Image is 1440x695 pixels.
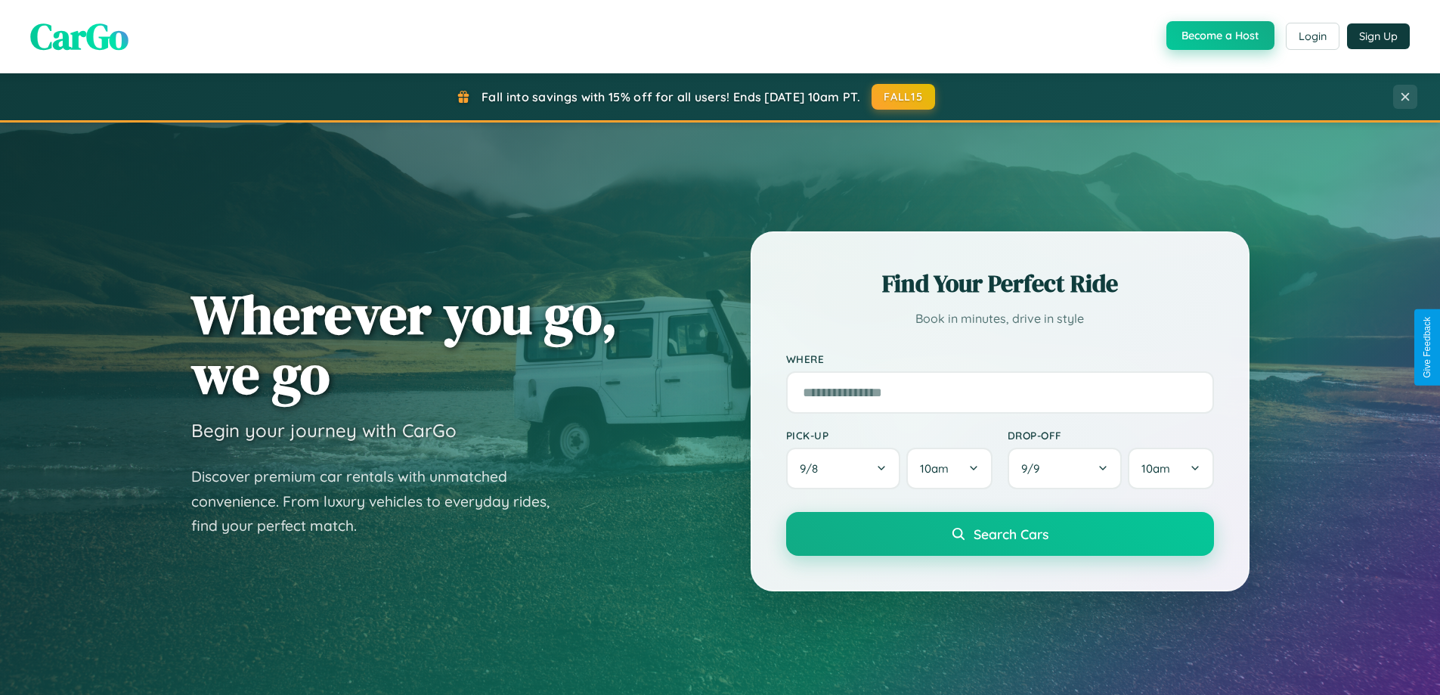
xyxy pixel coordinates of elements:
[1008,429,1214,442] label: Drop-off
[786,429,993,442] label: Pick-up
[786,352,1214,365] label: Where
[1008,448,1123,489] button: 9/9
[786,308,1214,330] p: Book in minutes, drive in style
[191,284,618,404] h1: Wherever you go, we go
[191,464,569,538] p: Discover premium car rentals with unmatched convenience. From luxury vehicles to everyday rides, ...
[30,11,129,61] span: CarGo
[800,461,825,476] span: 9 / 8
[786,512,1214,556] button: Search Cars
[872,84,935,110] button: FALL15
[1021,461,1047,476] span: 9 / 9
[786,448,901,489] button: 9/8
[974,526,1048,542] span: Search Cars
[482,89,860,104] span: Fall into savings with 15% off for all users! Ends [DATE] 10am PT.
[1141,461,1170,476] span: 10am
[191,419,457,442] h3: Begin your journey with CarGo
[1347,23,1410,49] button: Sign Up
[1128,448,1213,489] button: 10am
[1286,23,1339,50] button: Login
[906,448,992,489] button: 10am
[920,461,949,476] span: 10am
[1422,317,1432,378] div: Give Feedback
[786,267,1214,300] h2: Find Your Perfect Ride
[1166,21,1274,50] button: Become a Host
